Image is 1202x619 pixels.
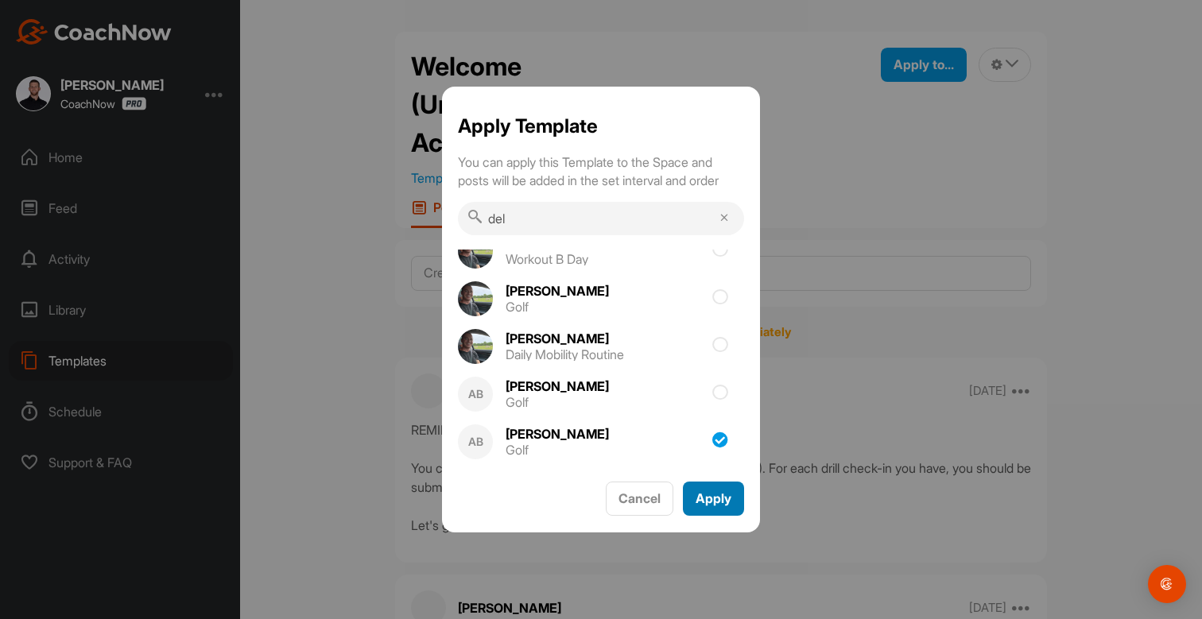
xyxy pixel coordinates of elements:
[506,253,609,265] div: Workout B Day
[458,202,744,235] input: Search space...
[506,332,624,345] div: [PERSON_NAME]
[458,329,493,364] img: square_fc2c26b4758cf8d3973c6835f44e9f9f.jpg
[458,153,744,189] p: You can apply this Template to the Space and posts will be added in the set interval and order
[458,112,744,141] h1: Apply Template
[458,424,493,459] div: AB
[506,427,609,440] div: [PERSON_NAME]
[506,284,609,297] div: [PERSON_NAME]
[458,377,493,412] div: AB
[606,482,673,516] button: Cancel
[683,482,744,516] button: Apply
[1148,565,1186,603] div: Open Intercom Messenger
[696,490,731,506] span: Apply
[506,443,609,456] div: Golf
[458,234,493,269] img: square_fc2c26b4758cf8d3973c6835f44e9f9f.jpg
[506,300,609,313] div: Golf
[506,380,609,393] div: [PERSON_NAME]
[506,396,609,408] div: Golf
[458,281,493,316] img: square_fc2c26b4758cf8d3973c6835f44e9f9f.jpg
[506,348,624,361] div: Daily Mobility Routine
[618,490,661,506] span: Cancel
